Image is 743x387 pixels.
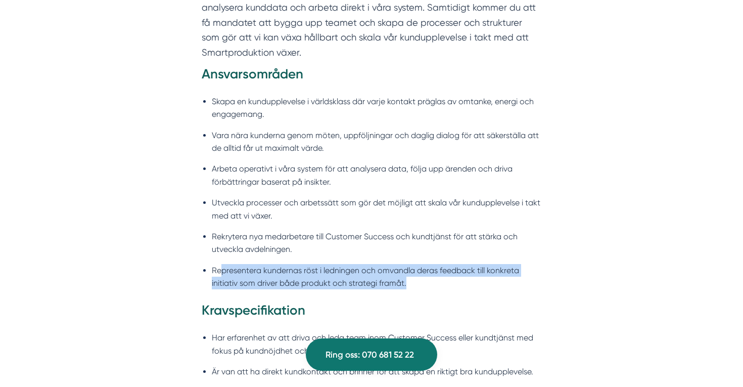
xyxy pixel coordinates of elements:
[202,302,541,325] h3: Kravspecifikation
[212,162,541,188] li: Arbeta operativt i våra system för att analysera data, följa upp ärenden och driva förbättringar ...
[212,129,541,155] li: Vara nära kunderna genom möten, uppföljningar och daglig dialog för att säkerställa att de alltid...
[306,338,437,371] a: Ring oss: 070 681 52 22
[212,196,541,222] li: Utveckla processer och arbetssätt som gör det möjligt att skala vår kundupplevelse i takt med att...
[202,66,303,82] strong: Ansvarsområden
[326,348,414,362] span: Ring oss: 070 681 52 22
[212,230,541,256] li: Rekrytera nya medarbetare till Customer Success och kundtjänst för att stärka och utveckla avdeln...
[212,331,541,357] li: Har erfarenhet av att driva och leda team inom Customer Success eller kundtjänst med fokus på kun...
[212,264,541,290] li: Representera kundernas röst i ledningen och omvandla deras feedback till konkreta initiativ som d...
[212,95,541,121] li: Skapa en kundupplevelse i världsklass där varje kontakt präglas av omtanke, energi och engagemang.
[212,365,541,378] li: Är van att ha direkt kundkontakt och brinner för att skapa en riktigt bra kundupplevelse.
